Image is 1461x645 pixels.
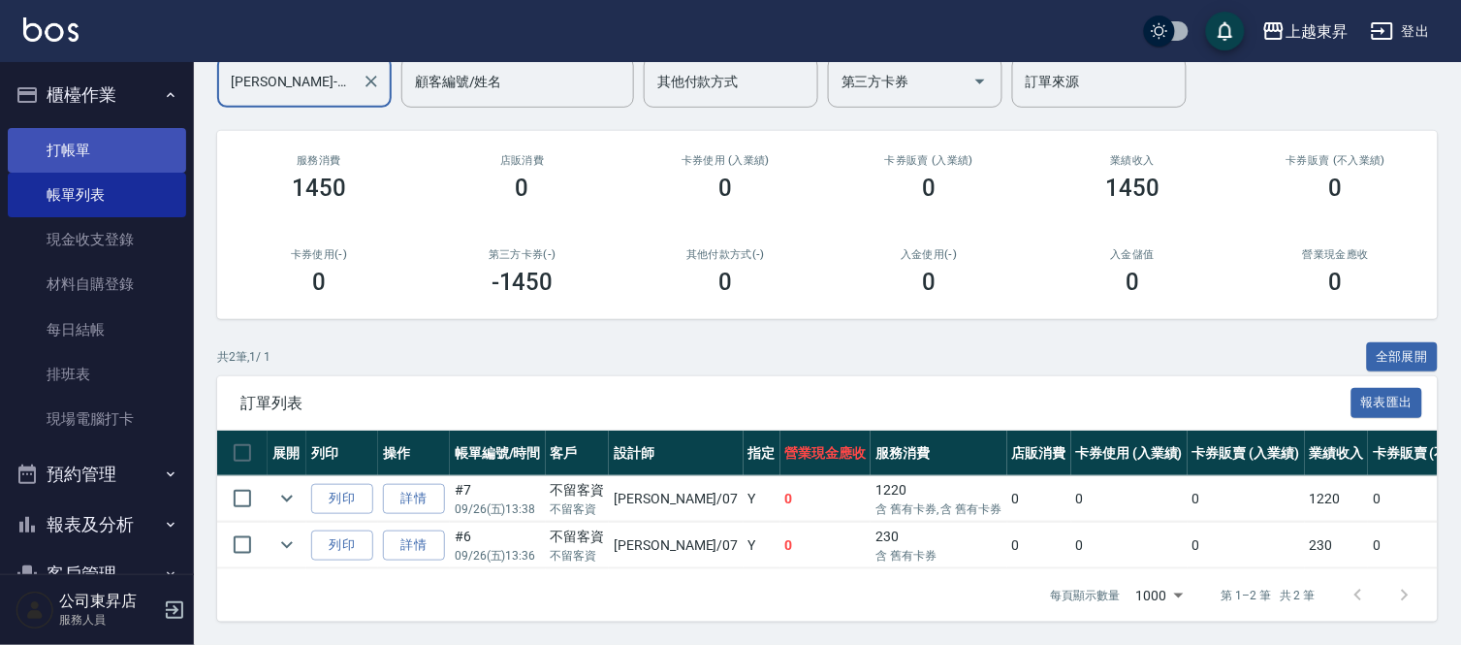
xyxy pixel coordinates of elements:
p: 09/26 (五) 13:38 [455,500,541,518]
th: 營業現金應收 [780,431,872,476]
p: 09/26 (五) 13:36 [455,547,541,564]
th: 展開 [268,431,306,476]
a: 打帳單 [8,128,186,173]
button: 上越東昇 [1255,12,1355,51]
h2: 卡券使用(-) [240,248,397,261]
a: 材料自購登錄 [8,262,186,306]
p: 不留客資 [551,500,605,518]
button: 列印 [311,531,373,561]
th: 店販消費 [1007,431,1071,476]
img: Logo [23,17,79,42]
h3: 1450 [1105,175,1159,202]
h3: 0 [922,175,936,202]
button: 報表匯出 [1351,388,1423,418]
h3: 0 [312,269,326,296]
h3: 1450 [292,175,346,202]
h3: 0 [719,269,733,296]
button: save [1206,12,1245,50]
p: 第 1–2 筆 共 2 筆 [1222,587,1316,604]
td: 0 [780,476,872,522]
th: 設計師 [609,431,743,476]
th: 業績收入 [1305,431,1369,476]
button: expand row [272,484,302,513]
p: 共 2 筆, 1 / 1 [217,348,270,366]
td: 0 [1188,476,1305,522]
th: 卡券販賣 (入業績) [1188,431,1305,476]
button: 全部展開 [1367,342,1439,372]
td: [PERSON_NAME] /07 [609,476,743,522]
td: 0 [1007,476,1071,522]
a: 現金收支登錄 [8,217,186,262]
td: 0 [1071,523,1189,568]
p: 含 舊有卡券 [875,547,1001,564]
th: 指定 [744,431,780,476]
p: 不留客資 [551,547,605,564]
img: Person [16,591,54,629]
h3: 0 [1329,175,1343,202]
h2: 卡券使用 (入業績) [648,154,805,167]
button: 登出 [1363,14,1438,49]
th: 操作 [378,431,450,476]
h2: 入金儲值 [1054,248,1211,261]
p: 含 舊有卡券, 含 舊有卡券 [875,500,1001,518]
td: 0 [1071,476,1189,522]
h5: 公司東昇店 [59,592,158,611]
th: 列印 [306,431,378,476]
button: 列印 [311,484,373,514]
div: 1000 [1128,569,1191,622]
h2: 業績收入 [1054,154,1211,167]
td: 230 [1305,523,1369,568]
td: 0 [780,523,872,568]
h2: 其他付款方式(-) [648,248,805,261]
p: 每頁顯示數量 [1051,587,1121,604]
h2: 卡券販賣 (入業績) [850,154,1007,167]
p: 服務人員 [59,611,158,629]
a: 帳單列表 [8,173,186,217]
div: 不留客資 [551,480,605,500]
h3: -1450 [492,269,554,296]
button: Open [965,66,996,97]
th: 卡券使用 (入業績) [1071,431,1189,476]
td: 1220 [1305,476,1369,522]
button: Clear [358,68,385,95]
h3: 0 [1329,269,1343,296]
td: Y [744,476,780,522]
th: 服務消費 [871,431,1006,476]
td: 0 [1007,523,1071,568]
h2: 店販消費 [444,154,601,167]
td: #6 [450,523,546,568]
button: 報表及分析 [8,500,186,550]
a: 現場電腦打卡 [8,397,186,441]
h2: 卡券販賣 (不入業績) [1257,154,1414,167]
a: 詳情 [383,484,445,514]
button: 預約管理 [8,449,186,500]
th: 客戶 [546,431,610,476]
td: Y [744,523,780,568]
a: 詳情 [383,531,445,561]
h3: 0 [922,269,936,296]
div: 上越東昇 [1286,19,1348,44]
td: #7 [450,476,546,522]
td: [PERSON_NAME] /07 [609,523,743,568]
h3: 0 [516,175,529,202]
h3: 0 [719,175,733,202]
td: 1220 [871,476,1006,522]
span: 訂單列表 [240,394,1351,413]
td: 230 [871,523,1006,568]
button: 櫃檯作業 [8,70,186,120]
td: 0 [1188,523,1305,568]
a: 每日結帳 [8,307,186,352]
h2: 入金使用(-) [850,248,1007,261]
button: 客戶管理 [8,549,186,599]
h2: 營業現金應收 [1257,248,1414,261]
button: expand row [272,531,302,560]
div: 不留客資 [551,527,605,547]
th: 帳單編號/時間 [450,431,546,476]
h3: 服務消費 [240,154,397,167]
a: 報表匯出 [1351,393,1423,411]
a: 排班表 [8,352,186,397]
h2: 第三方卡券(-) [444,248,601,261]
h3: 0 [1126,269,1139,296]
